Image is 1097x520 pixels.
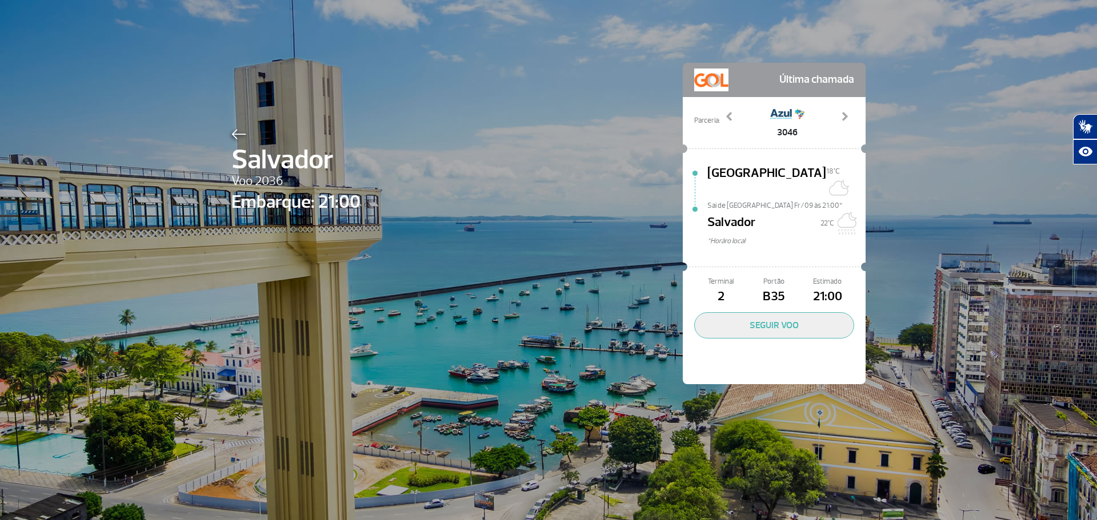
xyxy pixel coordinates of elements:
span: [GEOGRAPHIC_DATA] [707,164,826,200]
span: Estimado [801,276,854,287]
button: Abrir recursos assistivos. [1073,139,1097,164]
span: 21:00 [801,287,854,307]
div: Plugin de acessibilidade da Hand Talk. [1073,114,1097,164]
span: 22°C [820,219,834,228]
span: B35 [747,287,800,307]
span: Sai de [GEOGRAPHIC_DATA] Fr/09 às 21:00* [707,200,866,208]
span: 3046 [770,126,804,139]
img: Céu limpo [826,176,849,199]
img: Chuvoso [834,212,857,235]
button: SEGUIR VOO [694,312,854,338]
span: Salvador [231,139,361,180]
button: Abrir tradutor de língua de sinais. [1073,114,1097,139]
span: 18°C [826,167,840,176]
span: Portão [747,276,800,287]
span: Parceria: [694,115,720,126]
span: Voo 2036 [231,172,361,191]
span: Última chamada [779,68,854,91]
span: Embarque: 21:00 [231,188,361,216]
span: *Horáro local [707,236,866,247]
span: Salvador [707,213,755,236]
span: Terminal [694,276,747,287]
span: 2 [694,287,747,307]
